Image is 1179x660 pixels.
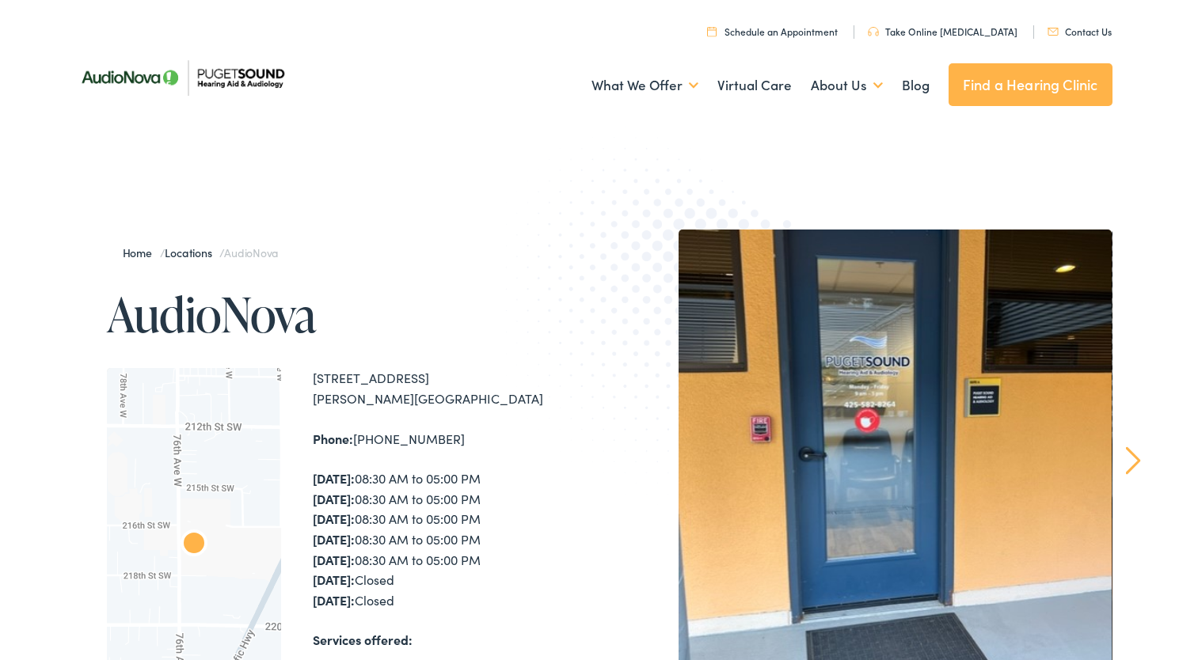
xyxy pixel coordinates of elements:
[313,468,590,610] div: 08:30 AM to 05:00 PM 08:30 AM to 05:00 PM 08:30 AM to 05:00 PM 08:30 AM to 05:00 PM 08:30 AM to 0...
[313,510,355,527] strong: [DATE]:
[902,56,930,115] a: Blog
[313,429,590,449] div: [PHONE_NUMBER]
[313,571,355,588] strong: [DATE]:
[1125,446,1140,475] a: Next
[169,520,219,571] div: AudioNova
[165,245,219,260] a: Locations
[123,245,279,260] span: / /
[224,245,278,260] span: AudioNova
[591,56,698,115] a: What We Offer
[949,63,1112,106] a: Find a Hearing Clinic
[107,288,590,340] h1: AudioNova
[313,530,355,548] strong: [DATE]:
[313,591,355,609] strong: [DATE]:
[811,56,883,115] a: About Us
[1048,28,1059,36] img: utility icon
[868,25,1017,38] a: Take Online [MEDICAL_DATA]
[707,25,838,38] a: Schedule an Appointment
[868,27,879,36] img: utility icon
[313,469,355,487] strong: [DATE]:
[313,551,355,568] strong: [DATE]:
[313,368,590,408] div: [STREET_ADDRESS] [PERSON_NAME][GEOGRAPHIC_DATA]
[1048,25,1112,38] a: Contact Us
[313,631,413,648] strong: Services offered:
[123,245,160,260] a: Home
[717,56,792,115] a: Virtual Care
[707,26,717,36] img: utility icon
[313,490,355,507] strong: [DATE]:
[313,430,353,447] strong: Phone:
